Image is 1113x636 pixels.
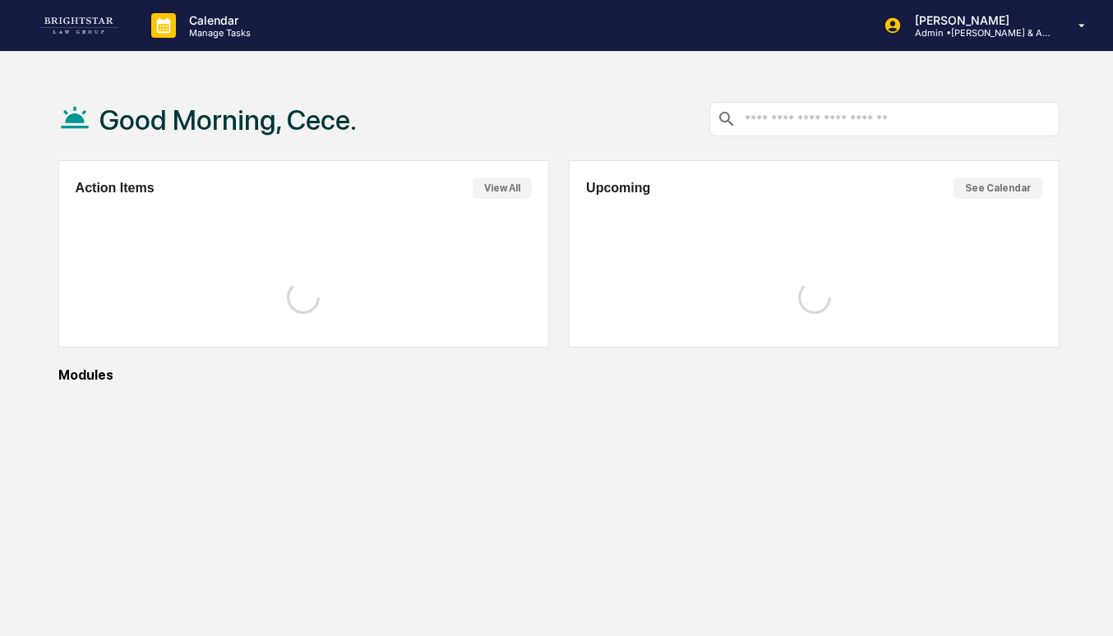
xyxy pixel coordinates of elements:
p: Admin • [PERSON_NAME] & Associates [902,27,1055,39]
div: Modules [58,367,1060,383]
button: See Calendar [954,177,1042,199]
p: [PERSON_NAME] [902,13,1055,27]
p: Manage Tasks [176,27,259,39]
p: Calendar [176,13,259,27]
img: logo [39,17,118,34]
h1: Good Morning, Cece. [99,104,357,136]
h2: Action Items [76,181,155,196]
h2: Upcoming [586,181,650,196]
button: View All [473,177,532,199]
